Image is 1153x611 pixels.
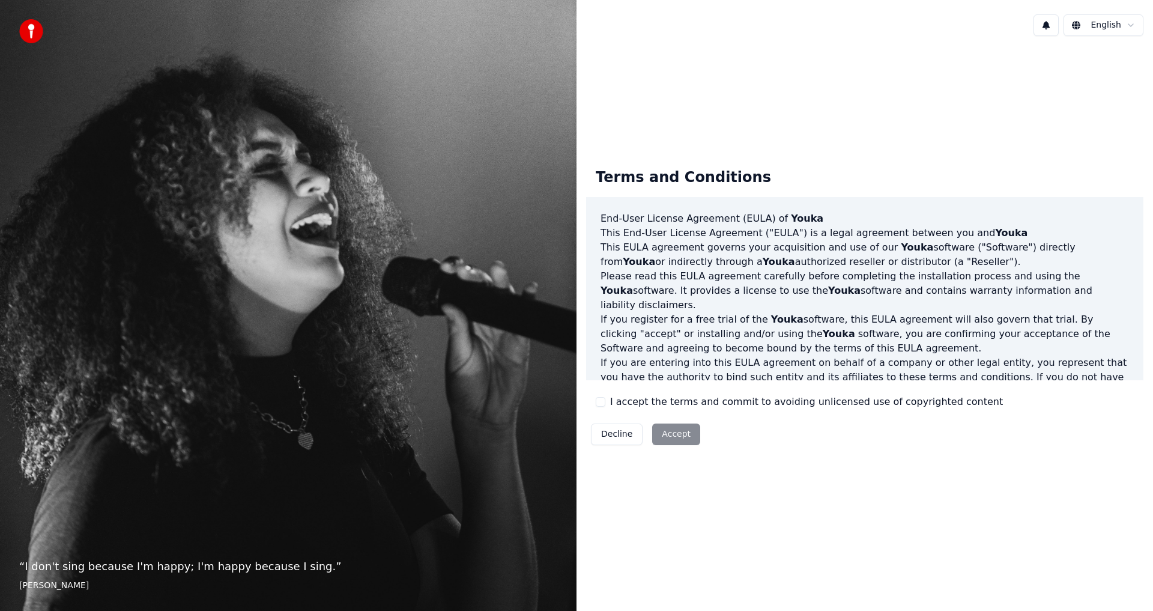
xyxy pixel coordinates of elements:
[19,558,557,575] p: “ I don't sing because I'm happy; I'm happy because I sing. ”
[623,256,655,267] span: Youka
[19,580,557,592] footer: [PERSON_NAME]
[591,424,643,445] button: Decline
[995,227,1027,239] span: Youka
[791,213,823,224] span: Youka
[19,19,43,43] img: youka
[763,256,795,267] span: Youka
[823,328,855,339] span: Youka
[601,269,1129,312] p: Please read this EULA agreement carefully before completing the installation process and using th...
[771,314,803,325] span: Youka
[601,240,1129,269] p: This EULA agreement governs your acquisition and use of our software ("Software") directly from o...
[610,395,1003,409] label: I accept the terms and commit to avoiding unlicensed use of copyrighted content
[586,159,781,197] div: Terms and Conditions
[601,312,1129,356] p: If you register for a free trial of the software, this EULA agreement will also govern that trial...
[601,356,1129,413] p: If you are entering into this EULA agreement on behalf of a company or other legal entity, you re...
[901,242,933,253] span: Youka
[601,226,1129,240] p: This End-User License Agreement ("EULA") is a legal agreement between you and
[601,285,633,296] span: Youka
[828,285,861,296] span: Youka
[601,211,1129,226] h3: End-User License Agreement (EULA) of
